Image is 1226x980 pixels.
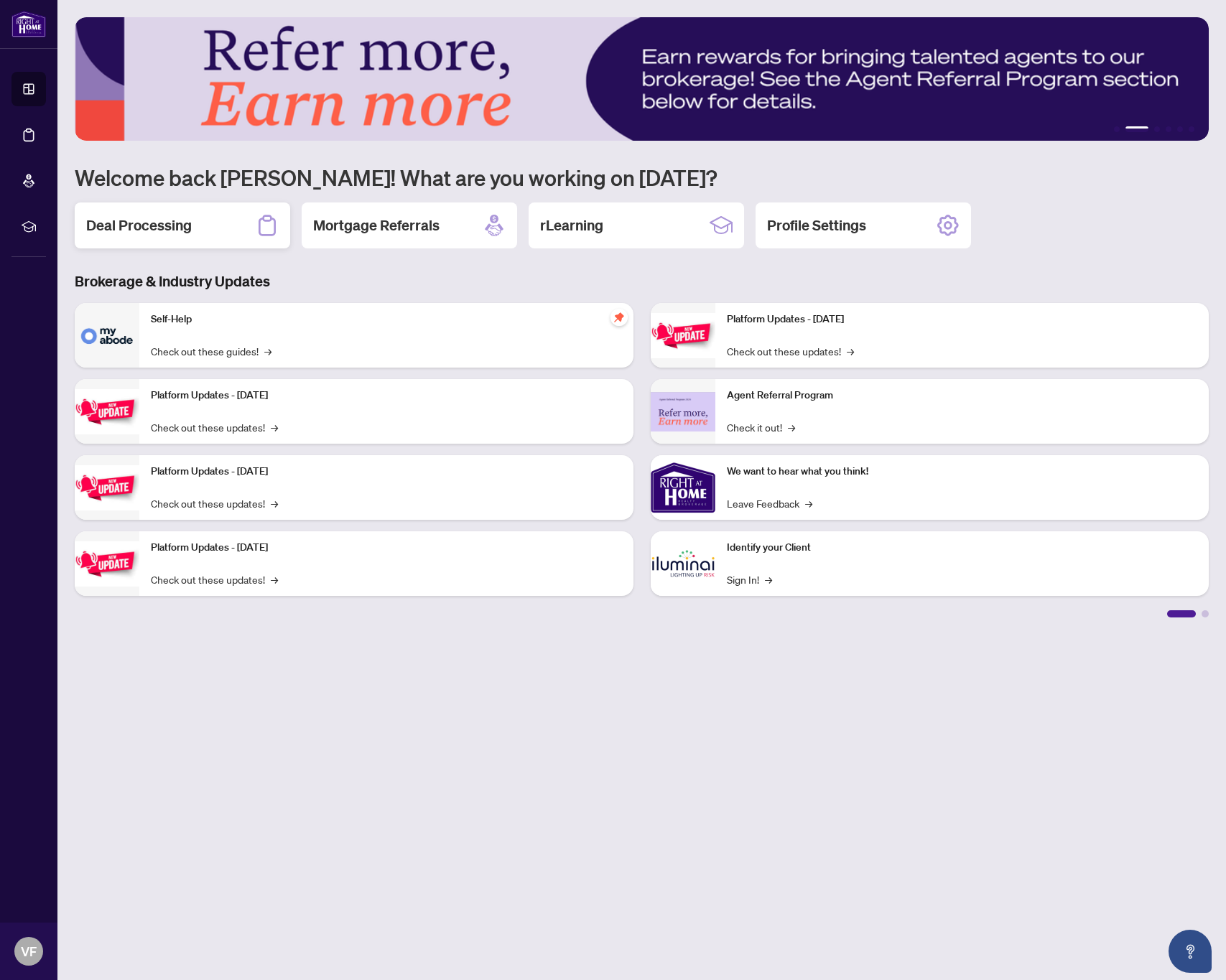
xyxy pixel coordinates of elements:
p: Platform Updates - [DATE] [727,312,1198,327]
img: Self-Help [75,303,139,368]
a: Check out these updates!→ [727,343,854,359]
p: Platform Updates - [DATE] [151,464,622,480]
button: 2 [1125,126,1148,132]
p: Platform Updates - [DATE] [151,388,622,403]
span: → [788,419,795,435]
button: 5 [1177,126,1183,132]
span: → [765,571,772,587]
span: pushpin [610,309,628,326]
img: Platform Updates - July 21, 2025 [75,465,139,510]
a: Sign In!→ [727,571,772,587]
p: Agent Referral Program [727,388,1198,403]
a: Check it out!→ [727,419,795,435]
p: Platform Updates - [DATE] [151,540,622,556]
button: 6 [1189,126,1194,132]
img: We want to hear what you think! [651,455,715,520]
img: Slide 1 [75,17,1209,141]
span: → [805,495,812,511]
h2: Profile Settings [767,215,866,235]
a: Check out these updates!→ [151,419,278,435]
a: Check out these guides!→ [151,343,271,359]
p: Identify your Client [727,540,1198,556]
span: VF [21,941,37,961]
a: Leave Feedback→ [727,495,812,511]
img: Platform Updates - September 16, 2025 [75,389,139,434]
h2: rLearning [540,215,603,235]
span: → [271,495,278,511]
img: Identify your Client [651,531,715,596]
h2: Mortgage Referrals [313,215,440,235]
h1: Welcome back [PERSON_NAME]! What are you working on [DATE]? [75,164,1209,191]
a: Check out these updates!→ [151,495,278,511]
span: → [847,343,854,359]
a: Check out these updates!→ [151,571,278,587]
p: Self-Help [151,312,622,327]
img: logo [11,11,46,37]
span: → [271,419,278,435]
img: Platform Updates - June 23, 2025 [651,313,715,358]
button: 1 [1114,126,1120,132]
img: Agent Referral Program [651,392,715,431]
p: We want to hear what you think! [727,464,1198,480]
span: → [271,571,278,587]
button: 3 [1154,126,1160,132]
button: 4 [1166,126,1171,132]
button: Open asap [1169,930,1212,973]
h3: Brokerage & Industry Updates [75,271,1209,291]
h2: Deal Processing [86,215,192,235]
img: Platform Updates - July 8, 2025 [75,541,139,587]
span: → [264,343,271,359]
